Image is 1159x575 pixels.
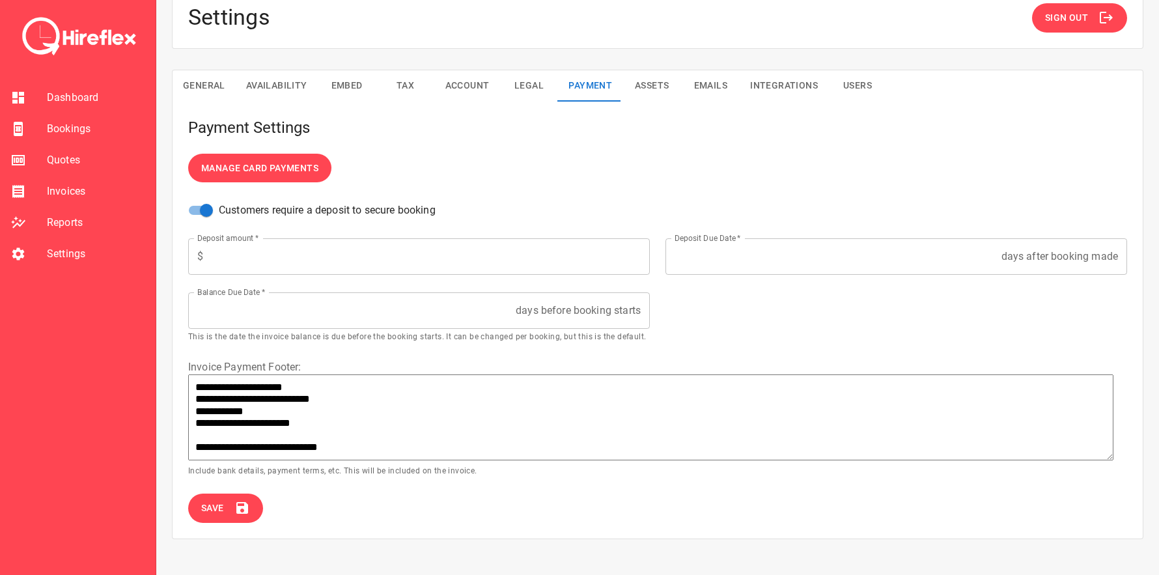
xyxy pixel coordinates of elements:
[622,70,681,102] button: Assets
[516,303,641,318] p: days before booking starts
[675,232,741,244] label: Deposit Due Date
[188,359,1127,374] label: Invoice Payment Footer :
[499,70,558,102] button: Legal
[47,215,145,231] span: Reports
[47,90,145,105] span: Dashboard
[47,184,145,199] span: Invoices
[318,70,376,102] button: Embed
[188,331,650,344] p: This is the date the invoice balance is due before the booking starts. It can be changed per book...
[236,70,318,102] button: Availability
[188,154,331,183] button: Manage Card Payments
[173,70,236,102] button: General
[558,70,622,102] button: Payment
[1032,3,1127,33] button: Sign Out
[740,70,828,102] button: Integrations
[197,287,265,298] label: Balance Due Date
[47,246,145,262] span: Settings
[828,70,887,102] button: Users
[188,117,1127,138] h5: Payment Settings
[1001,249,1118,264] p: days after booking made
[197,249,203,264] p: $
[681,70,740,102] button: Emails
[197,232,258,244] label: Deposit amount
[188,4,270,31] h4: Settings
[188,465,1127,478] p: Include bank details, payment terms, etc. This will be included on the invoice.
[1045,10,1088,26] span: Sign Out
[376,70,435,102] button: Tax
[201,500,224,516] span: Save
[188,494,263,523] button: Save
[219,203,436,218] span: Customers require a deposit to secure booking
[47,121,145,137] span: Bookings
[47,152,145,168] span: Quotes
[201,160,318,176] span: Manage Card Payments
[435,70,500,102] button: Account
